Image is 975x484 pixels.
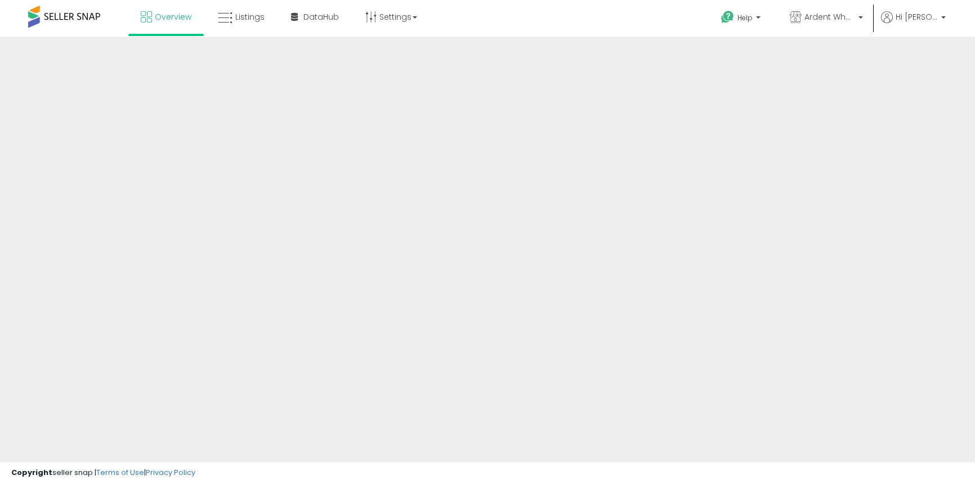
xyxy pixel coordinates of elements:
a: Hi [PERSON_NAME] [881,11,946,37]
strong: Copyright [11,467,52,478]
a: Terms of Use [96,467,144,478]
span: Help [737,13,753,23]
a: Privacy Policy [146,467,195,478]
span: Listings [235,11,265,23]
span: Overview [155,11,191,23]
span: Hi [PERSON_NAME] [896,11,938,23]
i: Get Help [721,10,735,24]
span: DataHub [303,11,339,23]
a: Help [712,2,772,37]
span: Ardent Wholesale [804,11,855,23]
div: seller snap | | [11,468,195,478]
